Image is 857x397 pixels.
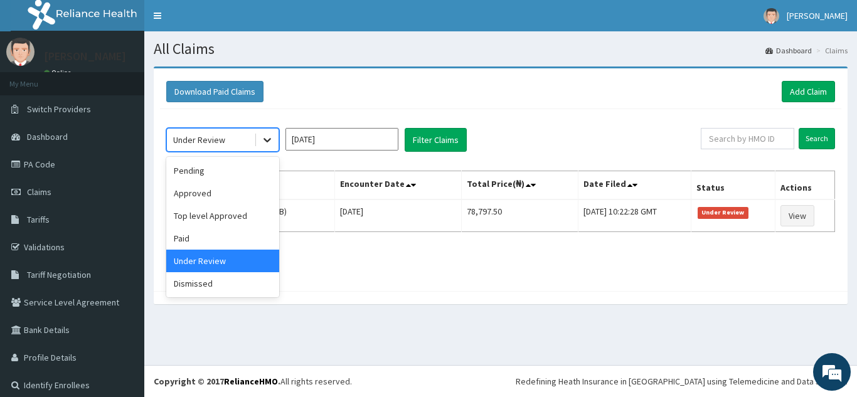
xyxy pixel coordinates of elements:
[73,119,173,245] span: We're online!
[166,182,279,204] div: Approved
[44,68,74,77] a: Online
[285,128,398,151] input: Select Month and Year
[6,264,239,308] textarea: Type your message and hit 'Enter'
[578,199,691,232] td: [DATE] 10:22:28 GMT
[27,214,50,225] span: Tariffs
[144,365,857,397] footer: All rights reserved.
[154,41,848,57] h1: All Claims
[764,8,779,24] img: User Image
[691,171,775,200] th: Status
[27,131,68,142] span: Dashboard
[166,272,279,295] div: Dismissed
[813,45,848,56] li: Claims
[166,204,279,227] div: Top level Approved
[461,199,578,232] td: 78,797.50
[173,134,225,146] div: Under Review
[6,38,35,66] img: User Image
[405,128,467,152] button: Filter Claims
[166,81,263,102] button: Download Paid Claims
[166,250,279,272] div: Under Review
[65,70,211,87] div: Chat with us now
[701,128,794,149] input: Search by HMO ID
[799,128,835,149] input: Search
[765,45,812,56] a: Dashboard
[224,376,278,387] a: RelianceHMO
[335,199,461,232] td: [DATE]
[27,103,91,115] span: Switch Providers
[166,227,279,250] div: Paid
[782,81,835,102] a: Add Claim
[780,205,814,226] a: View
[787,10,848,21] span: [PERSON_NAME]
[578,171,691,200] th: Date Filed
[698,207,748,218] span: Under Review
[44,51,126,62] p: [PERSON_NAME]
[27,269,91,280] span: Tariff Negotiation
[23,63,51,94] img: d_794563401_company_1708531726252_794563401
[154,376,280,387] strong: Copyright © 2017 .
[206,6,236,36] div: Minimize live chat window
[461,171,578,200] th: Total Price(₦)
[516,375,848,388] div: Redefining Heath Insurance in [GEOGRAPHIC_DATA] using Telemedicine and Data Science!
[27,186,51,198] span: Claims
[166,159,279,182] div: Pending
[775,171,834,200] th: Actions
[335,171,461,200] th: Encounter Date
